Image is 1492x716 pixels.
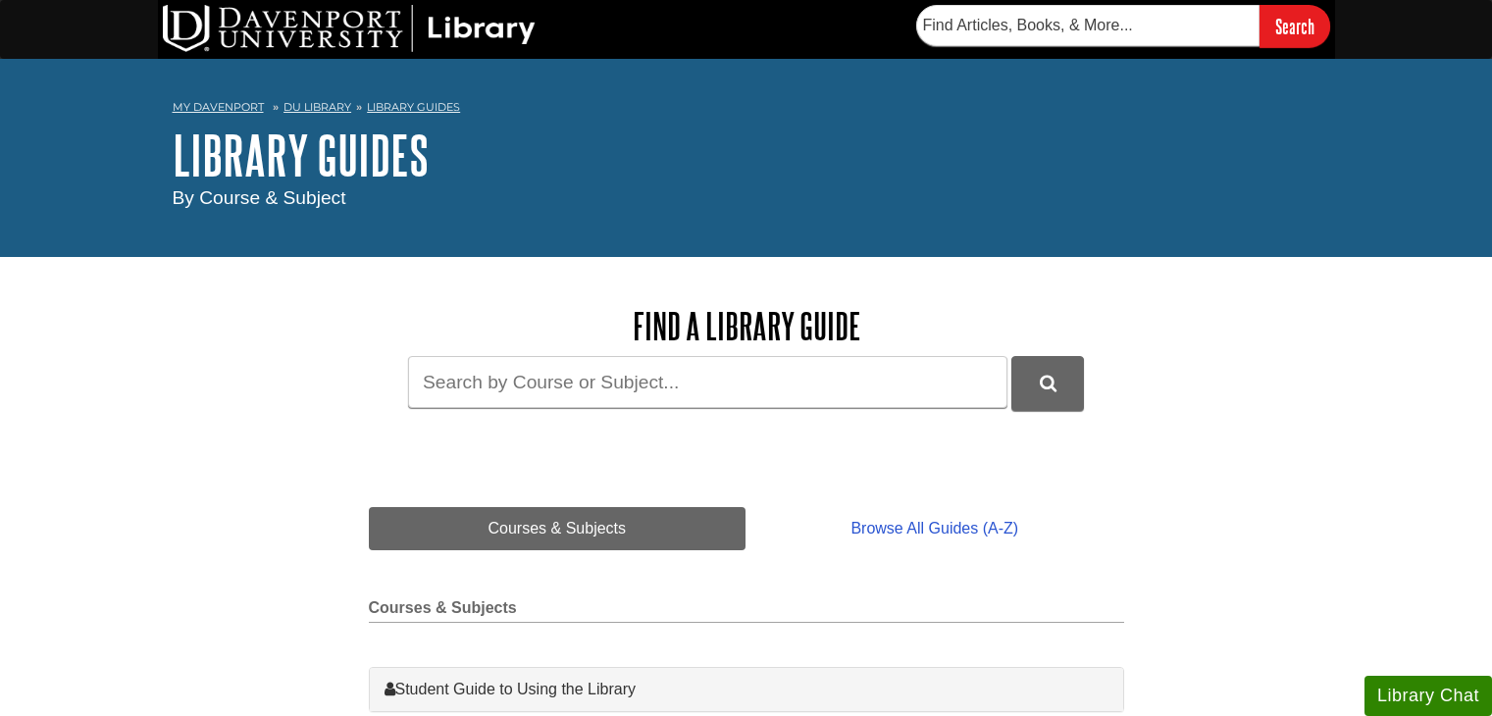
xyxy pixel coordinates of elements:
img: DU Library [163,5,536,52]
form: Searches DU Library's articles, books, and more [916,5,1330,47]
input: Search [1260,5,1330,47]
h2: Find a Library Guide [369,306,1124,346]
a: Browse All Guides (A-Z) [746,507,1123,550]
a: Library Guides [367,100,460,114]
button: Library Chat [1364,676,1492,716]
input: Find Articles, Books, & More... [916,5,1260,46]
a: Courses & Subjects [369,507,746,550]
a: My Davenport [173,99,264,116]
h2: Courses & Subjects [369,599,1124,623]
div: By Course & Subject [173,184,1320,213]
nav: breadcrumb [173,94,1320,126]
input: Search by Course or Subject... [408,356,1007,408]
h1: Library Guides [173,126,1320,184]
a: DU Library [283,100,351,114]
a: Student Guide to Using the Library [385,678,1108,701]
i: Search Library Guides [1040,375,1056,392]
